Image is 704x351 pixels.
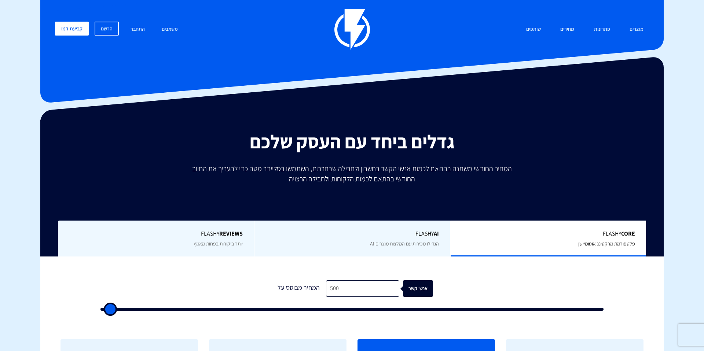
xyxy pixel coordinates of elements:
[95,22,119,36] a: הרשם
[55,22,89,36] a: קביעת דמו
[271,280,326,297] div: המחיר מבוסס על
[219,230,243,237] b: REVIEWS
[521,22,546,37] a: שותפים
[624,22,649,37] a: מוצרים
[578,240,635,247] span: פלטפורמת מרקטינג אוטומיישן
[46,131,658,152] h2: גדלים ביחד עם העסק שלכם
[555,22,580,37] a: מחירים
[411,280,441,297] div: אנשי קשר
[434,230,439,237] b: AI
[370,240,439,247] span: הגדילו מכירות עם המלצות מוצרים AI
[69,230,243,238] span: Flashy
[621,230,635,237] b: Core
[265,230,439,238] span: Flashy
[588,22,616,37] a: פתרונות
[194,240,243,247] span: יותר ביקורות בפחות מאמץ
[125,22,150,37] a: התחבר
[462,230,635,238] span: Flashy
[156,22,183,37] a: משאבים
[187,163,517,184] p: המחיר החודשי משתנה בהתאם לכמות אנשי הקשר בחשבון ולחבילה שבחרתם, השתמשו בסליידר מטה כדי להעריך את ...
